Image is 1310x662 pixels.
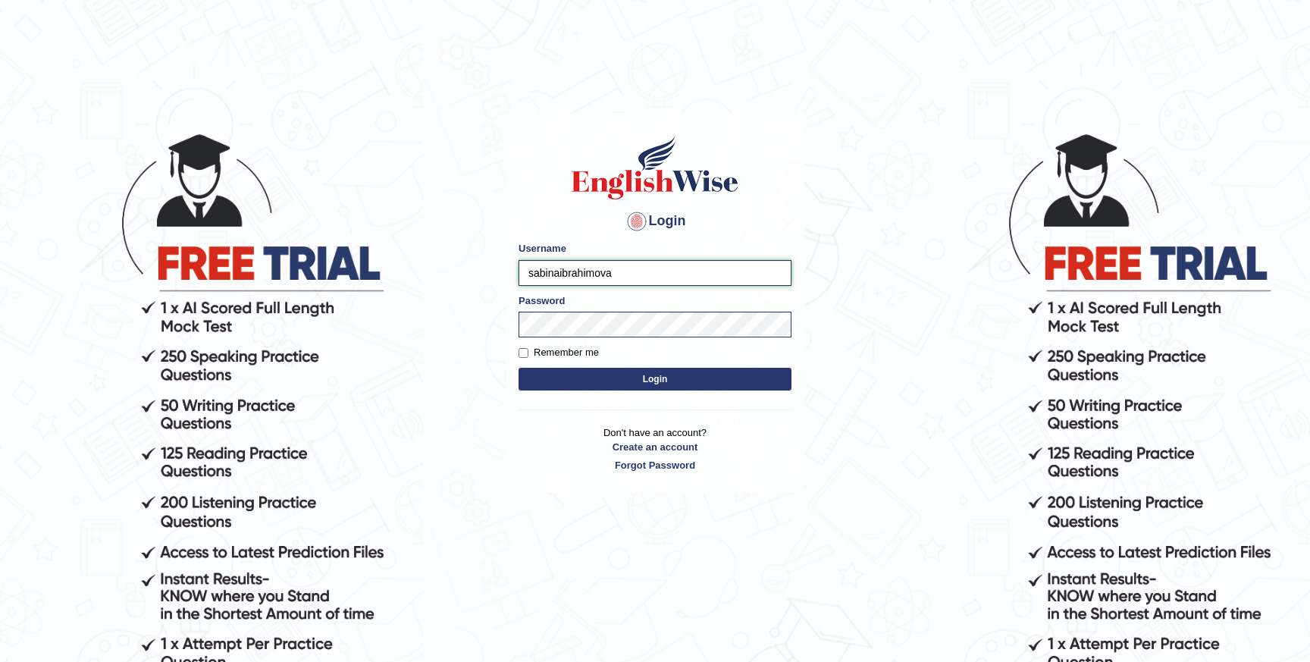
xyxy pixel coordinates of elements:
[519,209,791,234] h4: Login
[519,458,791,472] a: Forgot Password
[519,348,528,358] input: Remember me
[519,293,565,308] label: Password
[569,133,741,202] img: Logo of English Wise sign in for intelligent practice with AI
[519,241,566,256] label: Username
[519,368,791,391] button: Login
[519,425,791,472] p: Don't have an account?
[519,345,599,360] label: Remember me
[519,440,791,454] a: Create an account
